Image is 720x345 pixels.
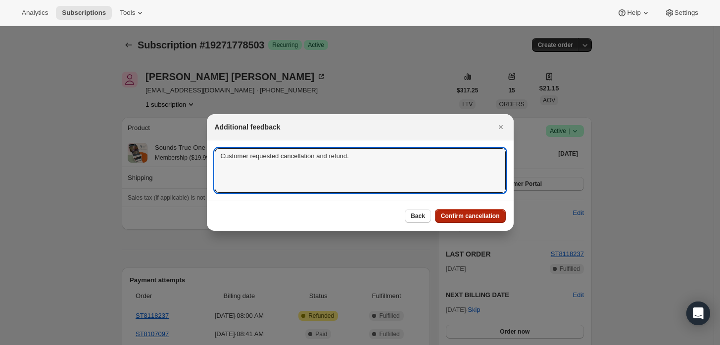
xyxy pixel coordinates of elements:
[659,6,704,20] button: Settings
[16,6,54,20] button: Analytics
[411,212,425,220] span: Back
[435,209,506,223] button: Confirm cancellation
[686,302,710,325] div: Open Intercom Messenger
[674,9,698,17] span: Settings
[114,6,151,20] button: Tools
[627,9,640,17] span: Help
[62,9,106,17] span: Subscriptions
[611,6,656,20] button: Help
[215,122,281,132] h2: Additional feedback
[56,6,112,20] button: Subscriptions
[405,209,431,223] button: Back
[120,9,135,17] span: Tools
[494,120,508,134] button: Close
[441,212,500,220] span: Confirm cancellation
[22,9,48,17] span: Analytics
[215,148,506,193] textarea: Customer requested cancellation and refund.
